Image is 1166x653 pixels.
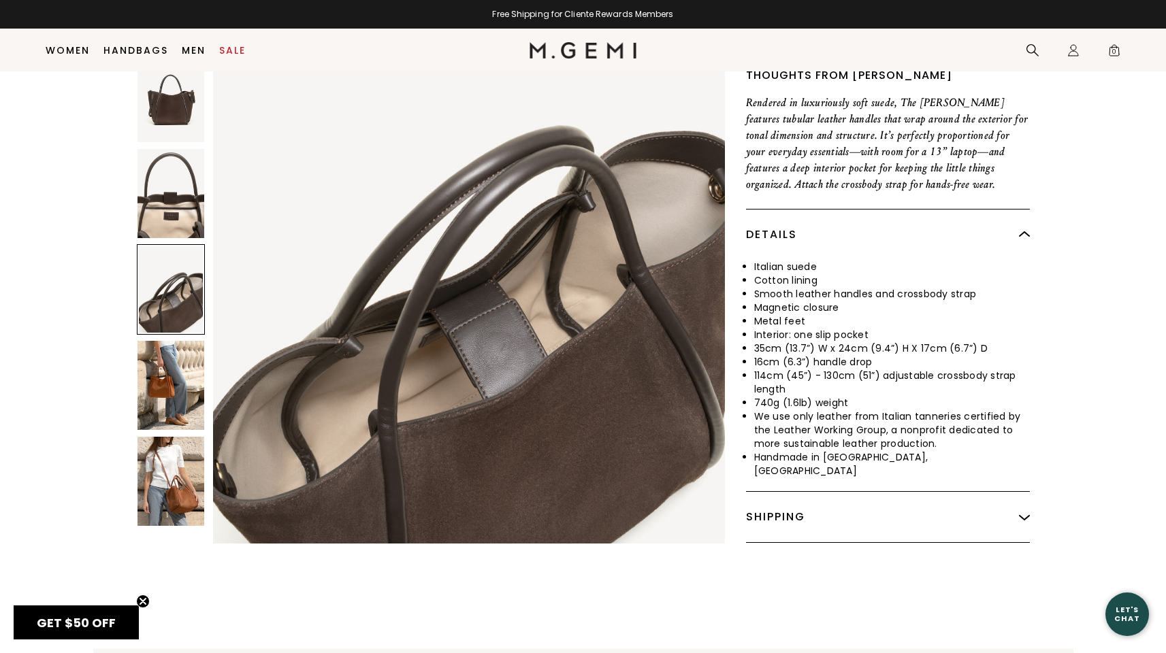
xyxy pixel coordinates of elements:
[754,396,1030,409] li: 740g (1.6lb) weight
[754,341,1030,355] li: 35cm (13.7”) W x 24cm (9.4”) H X 17cm (6.7”) D
[754,314,1030,328] li: Metal feet
[746,210,1030,260] div: Details
[136,595,150,608] button: Close teaser
[754,409,1030,450] li: We use only leather from Italian tanneries certified by the Leather Working Group, a nonprofit de...
[137,149,204,238] img: The Ursula Tote
[219,45,246,56] a: Sale
[1105,605,1149,622] div: Let's Chat
[746,67,1030,84] div: Thoughts from [PERSON_NAME]
[46,45,90,56] a: Women
[754,287,1030,301] li: Smooth leather handles and crossbody strap
[754,328,1030,341] li: Interior: one slip pocket
[754,273,1030,287] li: Cotton lining
[37,614,116,631] span: GET $50 OFF
[754,260,1030,273] li: Italian suede
[137,54,204,143] img: The Ursula Tote
[182,45,206,56] a: Men
[754,369,1030,396] li: 114cm (45”) - 130cm (51”) adjustable crossbody strap length
[746,95,1030,192] p: Rendered in luxuriously soft suede, The [PERSON_NAME] features tubular leather handles that wrap ...
[754,355,1030,369] li: 16cm (6.3”) handle drop
[754,301,1030,314] li: Magnetic closure
[754,450,1030,478] li: Handmade in [GEOGRAPHIC_DATA], [GEOGRAPHIC_DATA]
[1107,46,1121,60] span: 0
[14,605,139,639] div: GET $50 OFFClose teaser
[103,45,168,56] a: Handbags
[137,341,204,430] img: The Ursula Tote
[530,42,636,58] img: M.Gemi
[746,492,1030,542] div: Shipping
[137,437,204,526] img: The Ursula Tote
